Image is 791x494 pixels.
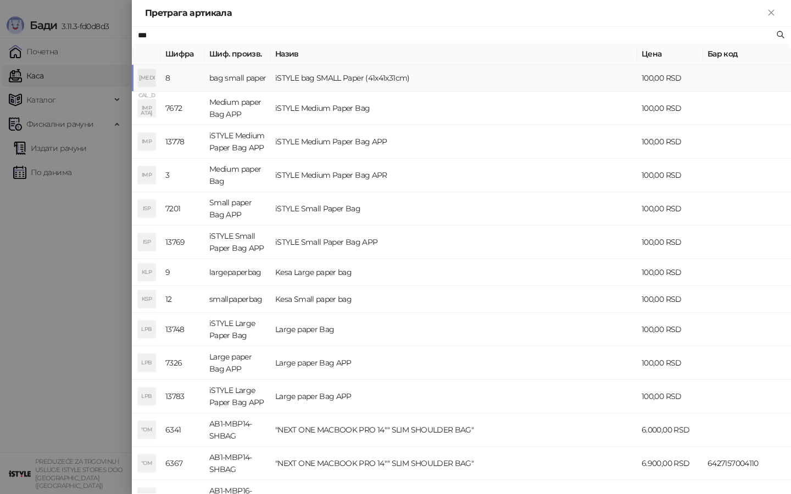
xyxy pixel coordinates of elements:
[138,69,155,87] div: [MEDICAL_DATA]
[145,7,765,20] div: Претрага артикала
[637,346,703,380] td: 100,00 RSD
[765,7,778,20] button: Close
[205,447,271,480] td: AB1-MBP14-SHBAG
[637,43,703,65] th: Цена
[205,286,271,313] td: smallpaperbag
[271,313,637,346] td: Large paper Bag
[205,226,271,259] td: iSTYLE Small Paper Bag APP
[271,259,637,286] td: Kesa Large paper bag
[205,380,271,413] td: iSTYLE Large Paper Bag APP
[138,200,155,217] div: ISP
[271,346,637,380] td: Large paper Bag APP
[161,380,205,413] td: 13783
[205,192,271,226] td: Small paper Bag APP
[271,226,637,259] td: iSTYLE Small Paper Bag APP
[161,413,205,447] td: 6341
[637,380,703,413] td: 100,00 RSD
[161,313,205,346] td: 13748
[271,125,637,159] td: iSTYLE Medium Paper Bag APP
[161,226,205,259] td: 13769
[637,313,703,346] td: 100,00 RSD
[161,92,205,125] td: 7672
[271,192,637,226] td: iSTYLE Small Paper Bag
[637,413,703,447] td: 6.000,00 RSD
[161,259,205,286] td: 9
[205,259,271,286] td: largepaperbag
[271,65,637,92] td: iSTYLE bag SMALL Paper (41x41x31cm)
[637,125,703,159] td: 100,00 RSD
[138,133,155,150] div: IMP
[637,192,703,226] td: 100,00 RSD
[138,99,155,117] div: IMP
[271,413,637,447] td: "NEXT ONE MACBOOK PRO 14"" SLIM SHOULDER BAG"
[637,226,703,259] td: 100,00 RSD
[161,125,205,159] td: 13778
[161,192,205,226] td: 7201
[138,321,155,338] div: LPB
[161,159,205,192] td: 3
[205,125,271,159] td: iSTYLE Medium Paper Bag APP
[205,313,271,346] td: iSTYLE Large Paper Bag
[703,447,791,480] td: 6427157004110
[271,380,637,413] td: Large paper Bag APP
[161,346,205,380] td: 7326
[138,166,155,184] div: IMP
[205,346,271,380] td: Large paper Bag APP
[138,233,155,251] div: ISP
[205,65,271,92] td: bag small paper
[205,92,271,125] td: Medium paper Bag APP
[138,263,155,281] div: KLP
[271,159,637,192] td: iSTYLE Medium Paper Bag APR
[271,286,637,313] td: Kesa Small paper bag
[637,447,703,480] td: 6.900,00 RSD
[161,286,205,313] td: 12
[138,388,155,405] div: LPB
[637,92,703,125] td: 100,00 RSD
[637,286,703,313] td: 100,00 RSD
[205,43,271,65] th: Шиф. произв.
[703,43,791,65] th: Бар код
[138,290,155,308] div: KSP
[637,159,703,192] td: 100,00 RSD
[161,43,205,65] th: Шифра
[161,65,205,92] td: 8
[138,421,155,439] div: "OM
[271,92,637,125] td: iSTYLE Medium Paper Bag
[138,454,155,472] div: "OM
[138,354,155,372] div: LPB
[637,65,703,92] td: 100,00 RSD
[271,43,637,65] th: Назив
[205,413,271,447] td: AB1-MBP14-SHBAG
[271,447,637,480] td: "NEXT ONE MACBOOK PRO 14"" SLIM SHOULDER BAG"
[205,159,271,192] td: Medium paper Bag
[637,259,703,286] td: 100,00 RSD
[161,447,205,480] td: 6367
